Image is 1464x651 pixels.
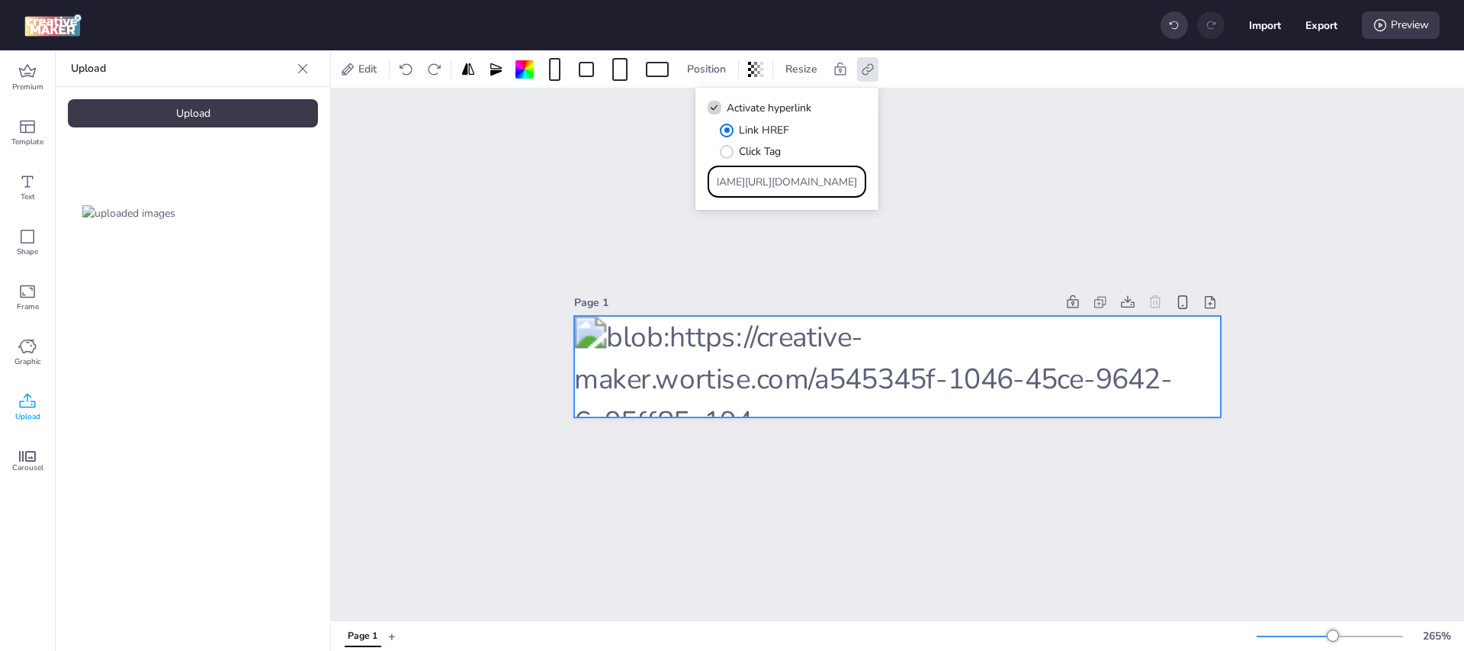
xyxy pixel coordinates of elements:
div: 265 % [1418,628,1455,644]
span: Link HREF [739,122,789,138]
span: Graphic [14,356,41,368]
button: Export [1305,9,1337,41]
span: Text [21,191,35,203]
div: Page 1 [574,295,1056,311]
div: Tabs [337,623,388,649]
span: Shape [17,246,38,258]
button: + [388,623,396,649]
span: Carousel [12,462,43,474]
p: Upload [71,50,291,87]
div: Page 1 [348,630,377,643]
span: Resize [782,61,820,77]
span: Frame [17,301,39,313]
span: Click Tag [739,143,781,160]
span: Upload [15,411,40,423]
span: Position [684,61,729,77]
span: Edit [355,61,380,77]
img: logo Creative Maker [24,14,82,37]
div: Preview [1362,11,1440,39]
input: Type URL [718,174,857,190]
span: Template [11,136,43,148]
div: Upload [68,99,318,127]
span: Activate hyperlink [727,100,811,116]
button: Import [1249,9,1281,41]
span: Premium [12,81,43,93]
img: uploaded images [82,205,175,221]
